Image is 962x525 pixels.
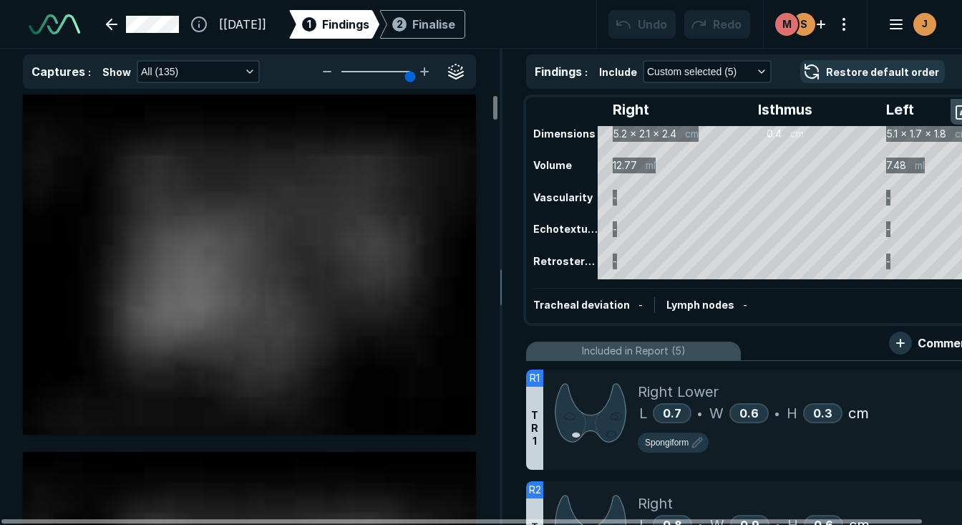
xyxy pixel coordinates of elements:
span: [[DATE]] [219,16,266,33]
span: : [585,66,588,78]
span: - [638,299,643,311]
span: M [782,16,792,32]
button: Undo [608,10,676,39]
span: H [787,403,797,424]
span: 2 [397,16,403,32]
button: Restore default order [800,60,945,83]
div: 2Finalise [379,10,465,39]
span: - [743,299,747,311]
div: Finalise [412,16,455,33]
span: Captures [31,64,85,79]
a: See-Mode Logo [23,9,86,40]
span: Findings [535,64,582,79]
button: avatar-name [879,10,939,39]
span: L [639,403,647,424]
button: Redo [684,10,750,39]
span: cm [848,403,869,424]
span: 0.6 [739,406,759,420]
div: avatar-name [775,13,798,36]
div: avatar-name [913,13,936,36]
span: T R 1 [531,409,538,448]
span: Lymph nodes [666,299,734,311]
span: • [774,405,779,422]
img: See-Mode Logo [29,14,80,34]
span: : [88,66,91,78]
div: avatar-name [792,13,815,36]
span: R2 [529,482,541,498]
img: 7VkQoQAAAAZJREFUAwB31mrNs0mH6QAAAABJRU5ErkJggg== [555,381,626,445]
div: 1Findings [289,10,379,39]
span: W [709,403,724,424]
span: J [922,16,928,32]
span: Right Lower [638,381,719,403]
span: Include [599,64,637,80]
span: 1 [307,16,311,32]
span: Right [638,493,673,514]
span: • [697,405,702,422]
span: R1 [530,370,540,386]
span: 0.3 [813,406,832,420]
span: Tracheal deviation [533,299,630,311]
span: Show [102,64,131,80]
span: S [800,16,807,32]
span: Spongiform [645,436,689,449]
span: Custom selected (5) [647,64,737,80]
span: All (135) [141,64,178,80]
span: Findings [322,16,369,33]
span: 0.7 [663,406,681,420]
span: Included in Report (5) [582,343,686,359]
